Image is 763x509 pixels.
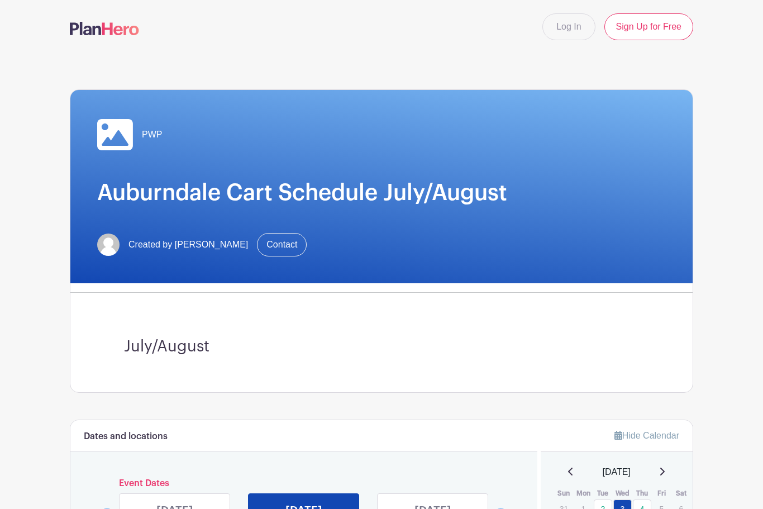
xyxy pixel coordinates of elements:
span: Created by [PERSON_NAME] [128,238,248,251]
th: Mon [574,488,593,499]
th: Sat [671,488,691,499]
th: Wed [613,488,632,499]
h6: Event Dates [117,478,491,489]
a: Contact [257,233,307,256]
img: logo-507f7623f17ff9eddc593b1ce0a138ce2505c220e1c5a4e2b4648c50719b7d32.svg [70,22,139,35]
a: Sign Up for Free [604,13,693,40]
th: Fri [652,488,671,499]
h1: Auburndale Cart Schedule July/August [97,179,666,206]
h3: July/August [124,337,639,356]
span: [DATE] [603,465,631,479]
span: PWP [142,128,162,141]
th: Thu [632,488,652,499]
img: default-ce2991bfa6775e67f084385cd625a349d9dcbb7a52a09fb2fda1e96e2d18dcdb.png [97,234,120,256]
h6: Dates and locations [84,431,168,442]
th: Tue [593,488,613,499]
a: Hide Calendar [614,431,679,440]
th: Sun [554,488,574,499]
a: Log In [542,13,595,40]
